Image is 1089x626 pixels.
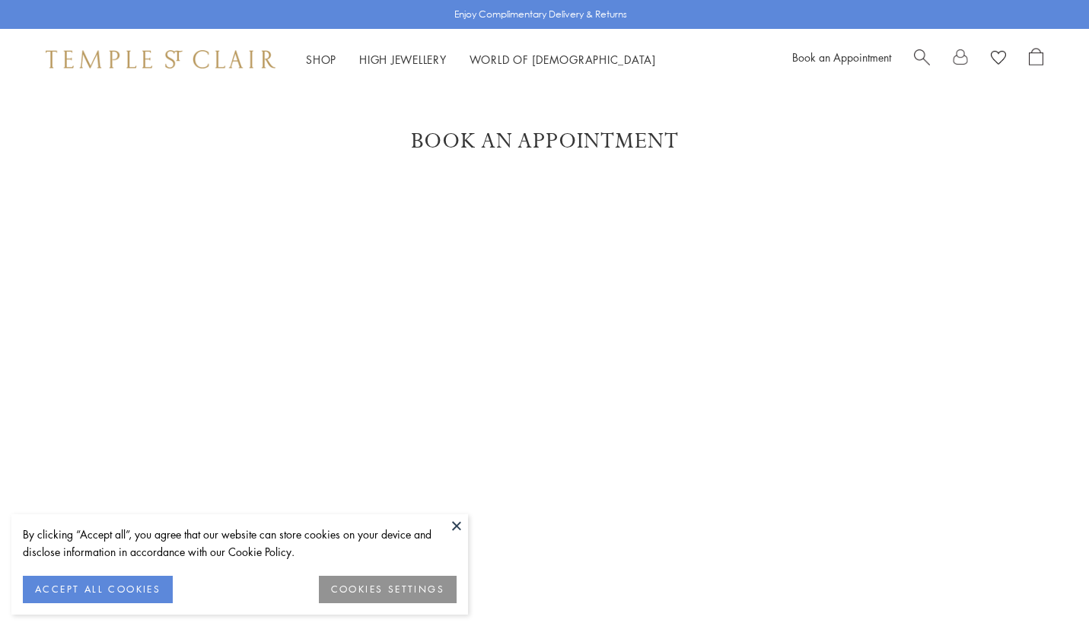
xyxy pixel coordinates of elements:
[454,7,627,22] p: Enjoy Complimentary Delivery & Returns
[306,50,656,69] nav: Main navigation
[306,52,336,67] a: ShopShop
[470,52,656,67] a: World of [DEMOGRAPHIC_DATA]World of [DEMOGRAPHIC_DATA]
[991,48,1006,71] a: View Wishlist
[1029,48,1043,71] a: Open Shopping Bag
[792,49,891,65] a: Book an Appointment
[46,50,275,68] img: Temple St. Clair
[359,52,447,67] a: High JewelleryHigh Jewellery
[23,576,173,603] button: ACCEPT ALL COOKIES
[914,48,930,71] a: Search
[23,526,457,561] div: By clicking “Accept all”, you agree that our website can store cookies on your device and disclos...
[319,576,457,603] button: COOKIES SETTINGS
[61,128,1028,155] h1: Book An Appointment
